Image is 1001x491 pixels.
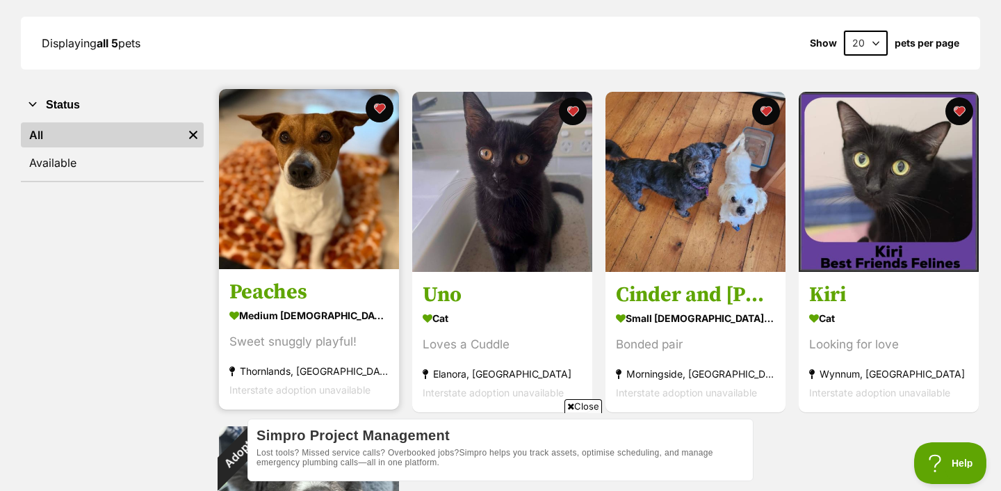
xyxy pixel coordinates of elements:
div: Elanora, [GEOGRAPHIC_DATA] [423,365,582,384]
div: Cat [423,309,582,329]
a: Uno Cat Loves a Cuddle Elanora, [GEOGRAPHIC_DATA] Interstate adoption unavailable favourite [412,272,592,413]
div: Thornlands, [GEOGRAPHIC_DATA] [229,362,389,381]
button: favourite [752,97,780,125]
a: Peaches medium [DEMOGRAPHIC_DATA] Dog Sweet snuggly playful! Thornlands, [GEOGRAPHIC_DATA] Inters... [219,269,399,410]
span: Interstate adoption unavailable [423,387,564,399]
strong: all 5 [97,36,118,50]
img: Peaches [219,89,399,269]
span: Interstate adoption unavailable [616,387,757,399]
div: Wynnum, [GEOGRAPHIC_DATA] [809,365,968,384]
div: Adopted [201,408,284,491]
div: Bonded pair [616,336,775,355]
span: Show [810,38,837,49]
div: Status [21,120,204,181]
div: Sweet snuggly playful! [229,333,389,352]
h3: Cinder and [PERSON_NAME] [616,282,775,309]
div: Loves a Cuddle [423,336,582,355]
a: Remove filter [183,122,204,147]
button: favourite [559,97,587,125]
img: Uno [412,92,592,272]
a: Cinder and [PERSON_NAME] small [DEMOGRAPHIC_DATA] Dog Bonded pair Morningside, [GEOGRAPHIC_DATA] ... [605,272,786,413]
p: Simpro Project Management [9,9,497,25]
img: Cinder and AJ [605,92,786,272]
div: medium [DEMOGRAPHIC_DATA] Dog [229,306,389,326]
a: Kiri Cat Looking for love Wynnum, [GEOGRAPHIC_DATA] Interstate adoption unavailable favourite [799,272,979,413]
span: Interstate adoption unavailable [229,385,371,396]
button: favourite [366,95,393,122]
div: Cat [809,309,968,329]
h3: Uno [423,282,582,309]
div: Looking for love [809,336,968,355]
label: pets per page [895,38,959,49]
img: Kiri [799,92,979,272]
a: All [21,122,183,147]
span: Close [564,399,602,413]
span: Displaying pets [42,36,140,50]
span: Interstate adoption unavailable [809,387,950,399]
iframe: Help Scout Beacon - Open [914,442,987,484]
h3: Kiri [809,282,968,309]
button: favourite [945,97,973,125]
a: Available [21,150,204,175]
button: Status [21,96,204,114]
div: small [DEMOGRAPHIC_DATA] Dog [616,309,775,329]
span: Lost tools? Missed service calls? Overbooked jobs?Simpro helps you track assets, optimise schedul... [9,29,497,49]
h3: Peaches [229,280,389,306]
div: Morningside, [GEOGRAPHIC_DATA] [616,365,775,384]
